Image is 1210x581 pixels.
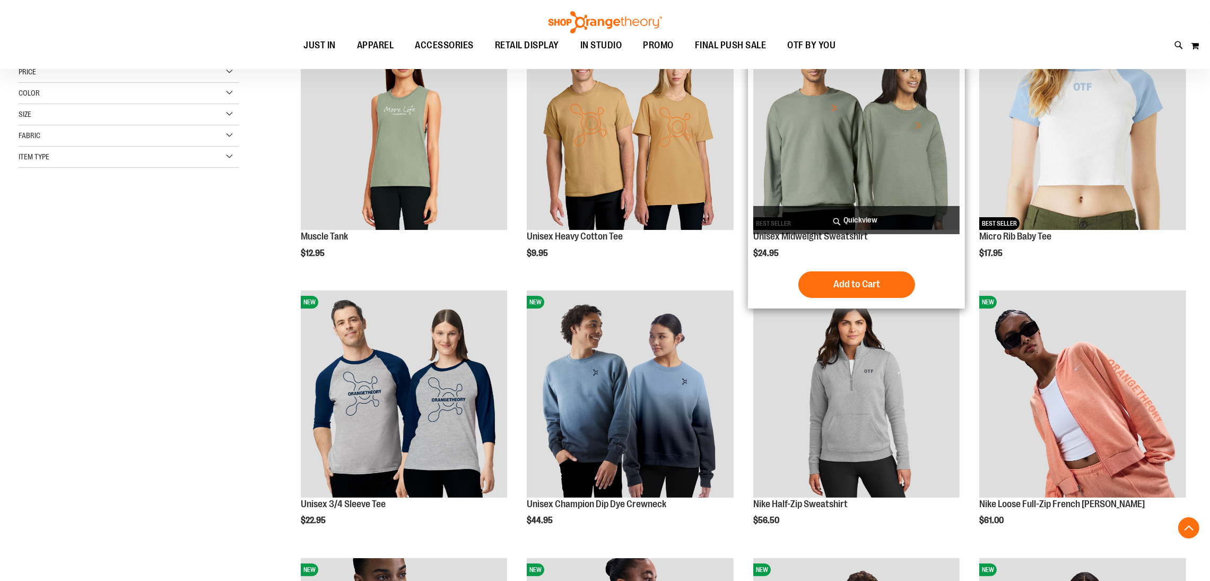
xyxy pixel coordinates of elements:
[301,249,326,258] span: $12.95
[301,231,348,242] a: Muscle Tank
[484,33,570,58] a: RETAIL DISPLAY
[979,290,1186,497] img: Nike Loose Full-Zip French Terry Hoodie
[570,33,633,58] a: IN STUDIO
[979,23,1186,231] a: Micro Rib Baby TeeNEWBEST SELLER
[979,516,1005,525] span: $61.00
[415,33,474,57] span: ACCESSORIES
[777,33,847,58] a: OTF BY YOU
[753,290,960,497] img: Nike Half-Zip Sweatshirt
[301,290,507,497] img: Unisex 3/4 Sleeve Tee
[684,33,777,58] a: FINAL PUSH SALE
[527,290,733,497] img: Unisex Champion Dip Dye Crewneck
[301,296,318,309] span: NEW
[1178,517,1199,539] button: Back To Top
[301,516,327,525] span: $22.95
[357,33,394,57] span: APPAREL
[301,290,507,499] a: Unisex 3/4 Sleeve TeeNEW
[547,11,664,33] img: Shop Orangetheory
[301,563,318,576] span: NEW
[979,290,1186,499] a: Nike Loose Full-Zip French Terry HoodieNEW
[301,499,386,509] a: Unisex 3/4 Sleeve Tee
[293,33,347,57] a: JUST IN
[833,278,880,290] span: Add to Cart
[979,249,1004,258] span: $17.95
[295,18,512,285] div: product
[643,33,674,57] span: PROMO
[979,296,997,309] span: NEW
[748,285,965,552] div: product
[580,33,622,57] span: IN STUDIO
[527,231,623,242] a: Unisex Heavy Cotton Tee
[527,563,544,576] span: NEW
[753,23,960,229] img: Unisex Midweight Sweatshirt
[19,67,36,76] span: Price
[788,33,836,57] span: OTF BY YOU
[295,285,512,552] div: product
[753,23,960,231] a: Unisex Midweight SweatshirtNEWBEST SELLER
[974,285,1191,552] div: product
[521,285,738,552] div: product
[495,33,559,57] span: RETAIL DISPLAY
[753,563,771,576] span: NEW
[527,249,550,258] span: $9.95
[346,33,405,58] a: APPAREL
[979,563,997,576] span: NEW
[798,271,915,298] button: Add to Cart
[979,231,1051,242] a: Micro Rib Baby Tee
[527,516,554,525] span: $44.95
[974,18,1191,285] div: product
[527,499,666,509] a: Unisex Champion Dip Dye Crewneck
[753,249,780,258] span: $24.95
[753,231,868,242] a: Unisex Midweight Sweatshirt
[527,290,733,499] a: Unisex Champion Dip Dye CrewneckNEW
[304,33,336,57] span: JUST IN
[405,33,485,58] a: ACCESSORIES
[301,23,507,231] a: Muscle TankNEW
[301,23,507,229] img: Muscle Tank
[19,110,31,118] span: Size
[753,290,960,499] a: Nike Half-Zip SweatshirtNEW
[19,89,40,97] span: Color
[753,499,848,509] a: Nike Half-Zip Sweatshirt
[527,23,733,231] a: Unisex Heavy Cotton TeeNEW
[979,23,1186,229] img: Micro Rib Baby Tee
[19,152,49,161] span: Item Type
[753,516,781,525] span: $56.50
[633,33,685,58] a: PROMO
[19,131,40,140] span: Fabric
[753,206,960,234] a: Quickview
[695,33,767,57] span: FINAL PUSH SALE
[527,296,544,309] span: NEW
[748,18,965,308] div: product
[979,217,1020,230] span: BEST SELLER
[521,18,738,285] div: product
[527,23,733,229] img: Unisex Heavy Cotton Tee
[979,499,1145,509] a: Nike Loose Full-Zip French [PERSON_NAME]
